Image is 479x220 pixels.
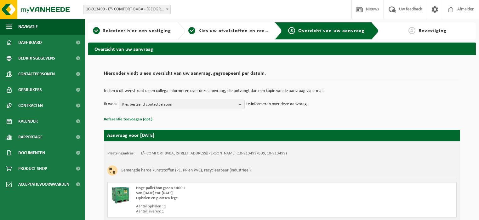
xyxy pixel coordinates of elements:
p: Ik wens [104,100,117,109]
h3: Gemengde harde kunststoffen (PE, PP en PVC), recycleerbaar (industrieel) [121,165,251,176]
span: Kalender [18,113,38,129]
span: Contactpersonen [18,66,55,82]
span: 1 [93,27,100,34]
strong: Plaatsingsadres: [107,151,135,155]
span: Documenten [18,145,45,161]
h2: Hieronder vindt u een overzicht van uw aanvraag, gegroepeerd per datum. [104,71,460,79]
span: 3 [288,27,295,34]
span: Bevestiging [419,28,447,33]
span: Selecteer hier een vestiging [103,28,171,33]
span: 4 [408,27,415,34]
td: E³- COMFORT BVBA, [STREET_ADDRESS][PERSON_NAME] (10-913499/BUS, 10-913499) [141,151,287,156]
span: Overzicht van uw aanvraag [298,28,365,33]
p: te informeren over deze aanvraag. [246,100,308,109]
h2: Overzicht van uw aanvraag [88,43,476,55]
span: Hoge palletbox groen 1400 L [136,186,185,190]
strong: Aanvraag voor [DATE] [107,133,154,138]
span: Kies bestaand contactpersoon [122,100,236,109]
a: 2Kies uw afvalstoffen en recipiënten [188,27,270,35]
div: Aantal leveren: 1 [136,209,307,214]
div: Aantal ophalen : 1 [136,204,307,209]
button: Kies bestaand contactpersoon [119,100,245,109]
span: Dashboard [18,35,42,50]
span: 10-913499 - E³- COMFORT BVBA - WILSELE [83,5,170,14]
span: 10-913499 - E³- COMFORT BVBA - WILSELE [83,5,171,14]
a: 1Selecteer hier een vestiging [91,27,173,35]
div: Ophalen en plaatsen lege [136,196,307,201]
span: Contracten [18,98,43,113]
span: Navigatie [18,19,38,35]
span: Product Shop [18,161,47,177]
img: PB-HB-1400-HPE-GN-01.png [111,186,130,205]
p: Indien u dit wenst kunt u een collega informeren over deze aanvraag, die ontvangt dan een kopie v... [104,89,460,93]
button: Referentie toevoegen (opt.) [104,115,152,124]
span: Kies uw afvalstoffen en recipiënten [198,28,285,33]
span: Bedrijfsgegevens [18,50,55,66]
span: Acceptatievoorwaarden [18,177,69,192]
span: Rapportage [18,129,43,145]
strong: Van [DATE] tot [DATE] [136,191,173,195]
span: 2 [188,27,195,34]
span: Gebruikers [18,82,42,98]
